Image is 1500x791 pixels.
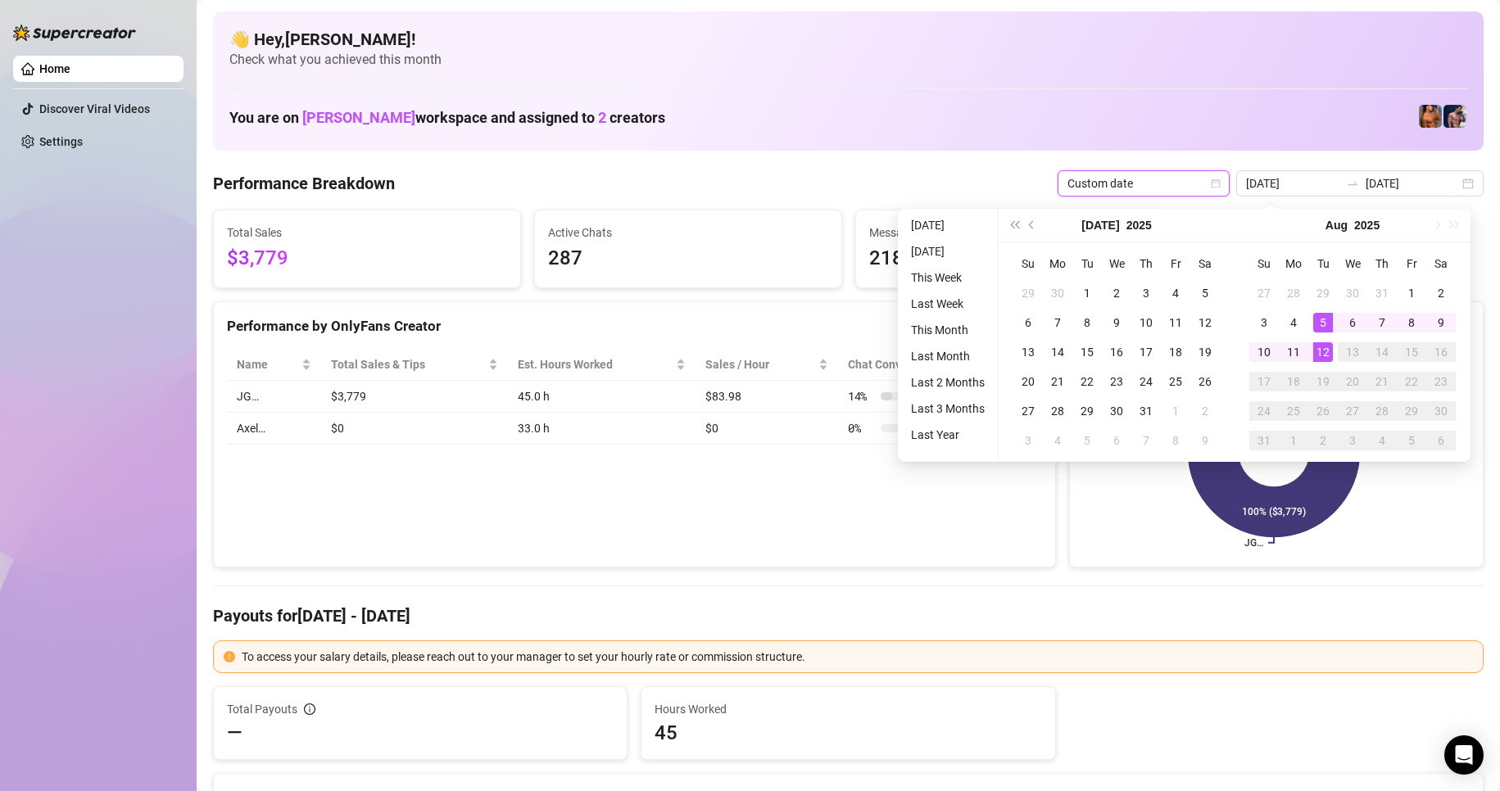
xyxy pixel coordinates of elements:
[1107,313,1126,332] div: 9
[1166,431,1185,450] div: 8
[1426,308,1456,337] td: 2025-08-09
[1131,367,1161,396] td: 2025-07-24
[1107,283,1126,303] div: 2
[39,102,150,115] a: Discover Viral Videos
[1211,179,1221,188] span: calendar
[1102,426,1131,455] td: 2025-08-06
[508,381,696,413] td: 45.0 h
[1279,249,1308,278] th: Mo
[1136,283,1156,303] div: 3
[1402,313,1421,332] div: 8
[1131,308,1161,337] td: 2025-07-10
[1402,431,1421,450] div: 5
[1166,313,1185,332] div: 11
[1102,367,1131,396] td: 2025-07-23
[224,651,235,662] span: exclamation-circle
[1249,426,1279,455] td: 2025-08-31
[227,700,297,718] span: Total Payouts
[1161,278,1190,308] td: 2025-07-04
[598,109,606,126] span: 2
[1397,249,1426,278] th: Fr
[1161,396,1190,426] td: 2025-08-01
[1013,426,1043,455] td: 2025-08-03
[1308,367,1338,396] td: 2025-08-19
[1431,283,1451,303] div: 2
[1107,431,1126,450] div: 6
[1372,283,1392,303] div: 31
[1426,249,1456,278] th: Sa
[1254,313,1274,332] div: 3
[1338,337,1367,367] td: 2025-08-13
[1072,308,1102,337] td: 2025-07-08
[213,604,1484,627] h4: Payouts for [DATE] - [DATE]
[1279,278,1308,308] td: 2025-07-28
[1284,431,1303,450] div: 1
[1077,431,1097,450] div: 5
[1161,249,1190,278] th: Fr
[1346,177,1359,190] span: to
[696,381,838,413] td: $83.98
[1254,283,1274,303] div: 27
[1018,431,1038,450] div: 3
[237,355,298,373] span: Name
[904,320,991,340] li: This Month
[1308,396,1338,426] td: 2025-08-26
[1102,337,1131,367] td: 2025-07-16
[1254,401,1274,421] div: 24
[242,648,1473,666] div: To access your salary details, please reach out to your manager to set your hourly rate or commis...
[1195,342,1215,362] div: 19
[1166,401,1185,421] div: 1
[1131,278,1161,308] td: 2025-07-03
[848,419,874,437] span: 0 %
[1077,342,1097,362] div: 15
[1246,174,1339,192] input: Start date
[904,294,991,314] li: Last Week
[904,268,991,287] li: This Week
[1072,367,1102,396] td: 2025-07-22
[1431,372,1451,391] div: 23
[1249,396,1279,426] td: 2025-08-24
[1013,337,1043,367] td: 2025-07-13
[1443,105,1466,128] img: Axel
[1190,308,1220,337] td: 2025-07-12
[1254,372,1274,391] div: 17
[1018,342,1038,362] div: 13
[1136,313,1156,332] div: 10
[1343,283,1362,303] div: 30
[13,25,136,41] img: logo-BBDzfeDw.svg
[1372,313,1392,332] div: 7
[1313,283,1333,303] div: 29
[1190,426,1220,455] td: 2025-08-09
[1372,431,1392,450] div: 4
[1313,342,1333,362] div: 12
[1313,372,1333,391] div: 19
[1313,431,1333,450] div: 2
[1284,313,1303,332] div: 4
[1048,401,1067,421] div: 28
[1308,278,1338,308] td: 2025-07-29
[1313,401,1333,421] div: 26
[1166,342,1185,362] div: 18
[1426,426,1456,455] td: 2025-09-06
[304,703,315,715] span: info-circle
[1195,372,1215,391] div: 26
[1166,283,1185,303] div: 4
[1136,401,1156,421] div: 31
[1013,367,1043,396] td: 2025-07-20
[1161,367,1190,396] td: 2025-07-25
[1426,337,1456,367] td: 2025-08-16
[1308,308,1338,337] td: 2025-08-05
[1279,396,1308,426] td: 2025-08-25
[1043,426,1072,455] td: 2025-08-04
[302,109,415,126] span: [PERSON_NAME]
[1048,283,1067,303] div: 30
[1372,372,1392,391] div: 21
[1043,249,1072,278] th: Mo
[1005,209,1023,242] button: Last year (Control + left)
[1367,308,1397,337] td: 2025-08-07
[1367,426,1397,455] td: 2025-09-04
[227,315,1042,337] div: Performance by OnlyFans Creator
[1102,249,1131,278] th: We
[1249,367,1279,396] td: 2025-08-17
[1444,735,1484,775] div: Open Intercom Messenger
